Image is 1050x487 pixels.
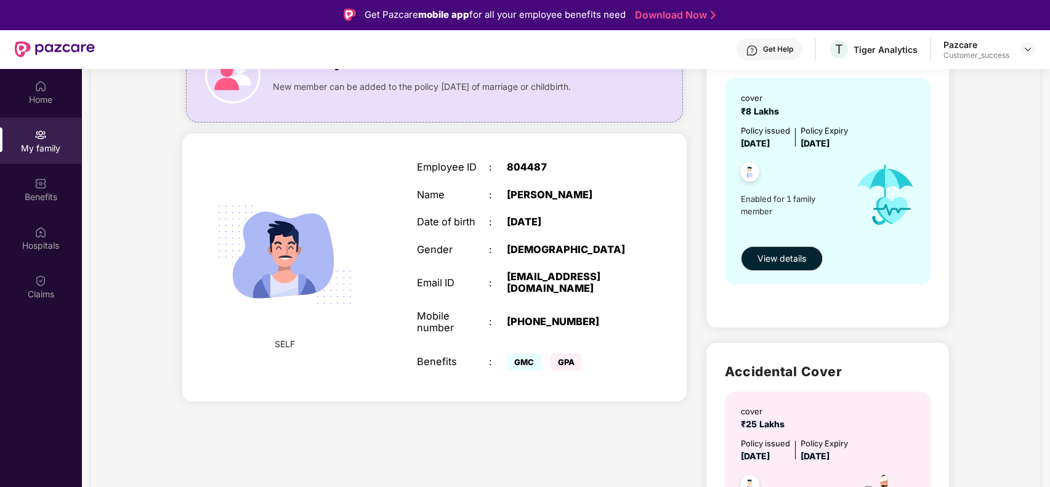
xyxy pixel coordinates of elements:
[34,80,47,92] img: svg+xml;base64,PHN2ZyBpZD0iSG9tZSIgeG1sbnM9Imh0dHA6Ly93d3cudzMub3JnLzIwMDAvc3ZnIiB3aWR0aD0iMjAiIG...
[763,44,793,54] div: Get Help
[741,138,770,148] span: [DATE]
[489,316,507,328] div: :
[489,356,507,368] div: :
[275,337,295,351] span: SELF
[1023,44,1033,54] img: svg+xml;base64,PHN2ZyBpZD0iRHJvcGRvd24tMzJ4MzIiIHhtbG5zPSJodHRwOi8vd3d3LnczLm9yZy8yMDAwL3N2ZyIgd2...
[801,124,848,137] div: Policy Expiry
[741,193,843,218] span: Enabled for 1 family member
[854,44,918,55] div: Tiger Analytics
[344,9,356,21] img: Logo
[507,189,632,201] div: [PERSON_NAME]
[15,41,95,57] img: New Pazcare Logo
[757,252,806,265] span: View details
[507,316,632,328] div: [PHONE_NUMBER]
[417,244,488,256] div: Gender
[943,39,1009,50] div: Pazcare
[801,437,848,449] div: Policy Expiry
[418,9,469,20] strong: mobile app
[34,177,47,190] img: svg+xml;base64,PHN2ZyBpZD0iQmVuZWZpdHMiIHhtbG5zPSJodHRwOi8vd3d3LnczLm9yZy8yMDAwL3N2ZyIgd2lkdGg9Ij...
[417,277,488,289] div: Email ID
[489,277,507,289] div: :
[844,150,927,240] img: icon
[507,271,632,295] div: [EMAIL_ADDRESS][DOMAIN_NAME]
[273,80,571,94] span: New member can be added to the policy [DATE] of marriage or childbirth.
[635,9,712,22] a: Download Now
[489,161,507,173] div: :
[34,129,47,141] img: svg+xml;base64,PHN2ZyB3aWR0aD0iMjAiIGhlaWdodD0iMjAiIHZpZXdCb3g9IjAgMCAyMCAyMCIgZmlsbD0ibm9uZSIgeG...
[417,356,488,368] div: Benefits
[741,106,784,116] span: ₹8 Lakhs
[202,172,368,337] img: svg+xml;base64,PHN2ZyB4bWxucz0iaHR0cDovL3d3dy53My5vcmcvMjAwMC9zdmciIHdpZHRoPSIyMjQiIGhlaWdodD0iMT...
[34,226,47,238] img: svg+xml;base64,PHN2ZyBpZD0iSG9zcGl0YWxzIiB4bWxucz0iaHR0cDovL3d3dy53My5vcmcvMjAwMC9zdmciIHdpZHRoPS...
[801,138,830,148] span: [DATE]
[205,48,260,103] img: icon
[489,189,507,201] div: :
[725,361,930,382] h2: Accidental Cover
[417,189,488,201] div: Name
[417,161,488,173] div: Employee ID
[741,92,784,104] div: cover
[741,419,790,429] span: ₹25 Lakhs
[741,437,790,449] div: Policy issued
[507,161,632,173] div: 804487
[507,216,632,228] div: [DATE]
[741,124,790,137] div: Policy issued
[741,405,790,417] div: cover
[801,451,830,461] span: [DATE]
[746,44,758,57] img: svg+xml;base64,PHN2ZyBpZD0iSGVscC0zMngzMiIgeG1sbnM9Imh0dHA6Ly93d3cudzMub3JnLzIwMDAvc3ZnIiB3aWR0aD...
[943,50,1009,60] div: Customer_success
[489,244,507,256] div: :
[417,216,488,228] div: Date of birth
[711,9,716,22] img: Stroke
[489,216,507,228] div: :
[551,353,582,371] span: GPA
[34,275,47,287] img: svg+xml;base64,PHN2ZyBpZD0iQ2xhaW0iIHhtbG5zPSJodHRwOi8vd3d3LnczLm9yZy8yMDAwL3N2ZyIgd2lkdGg9IjIwIi...
[507,244,632,256] div: [DEMOGRAPHIC_DATA]
[835,42,843,57] span: T
[417,310,488,334] div: Mobile number
[507,353,541,371] span: GMC
[735,159,765,189] img: svg+xml;base64,PHN2ZyB4bWxucz0iaHR0cDovL3d3dy53My5vcmcvMjAwMC9zdmciIHdpZHRoPSI0OC45NDMiIGhlaWdodD...
[741,246,823,271] button: View details
[365,7,626,22] div: Get Pazcare for all your employee benefits need
[741,451,770,461] span: [DATE]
